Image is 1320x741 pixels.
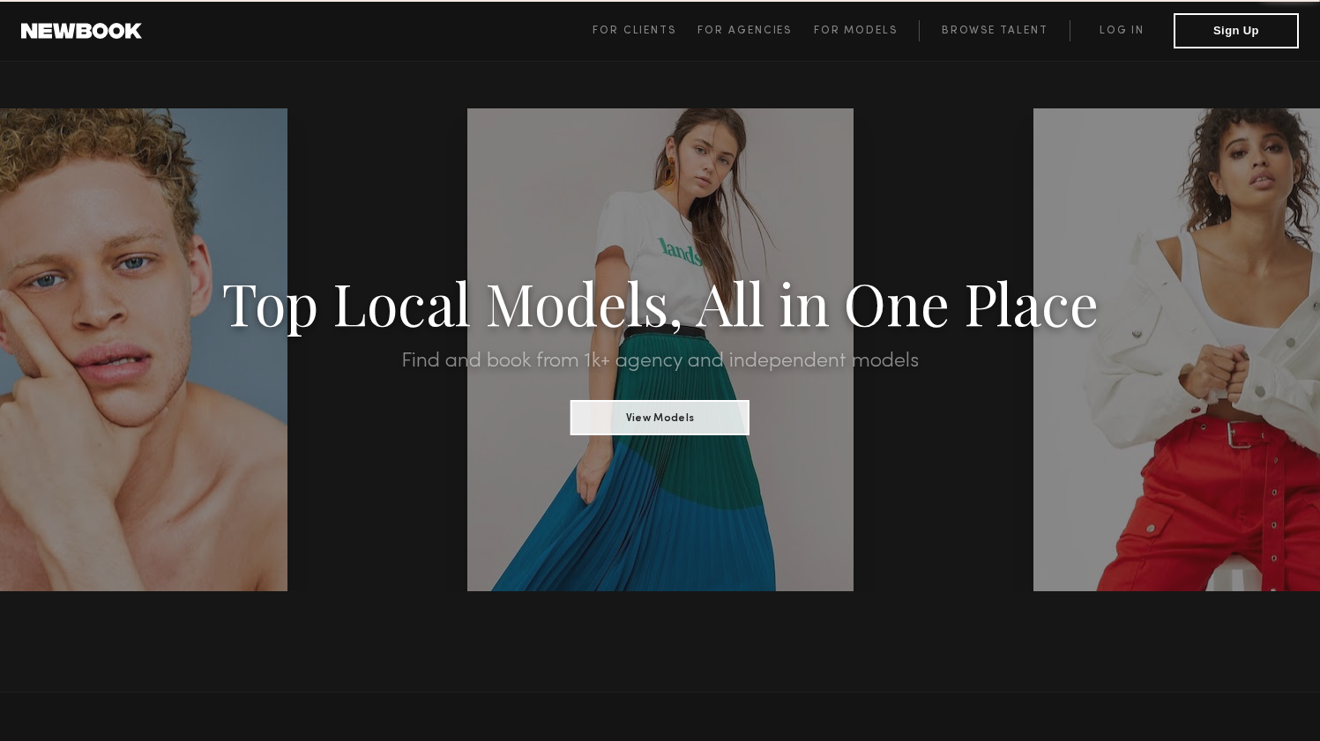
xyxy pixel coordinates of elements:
span: For Agencies [697,26,792,36]
span: For Models [814,26,898,36]
a: Log in [1070,20,1174,41]
button: Sign Up [1174,13,1299,48]
a: For Models [814,20,920,41]
h1: Top Local Models, All in One Place [99,275,1220,330]
button: View Models [571,400,749,435]
a: For Agencies [697,20,813,41]
a: View Models [571,406,749,426]
a: Browse Talent [919,20,1070,41]
span: For Clients [593,26,676,36]
a: For Clients [593,20,697,41]
h2: Find and book from 1k+ agency and independent models [99,351,1220,372]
